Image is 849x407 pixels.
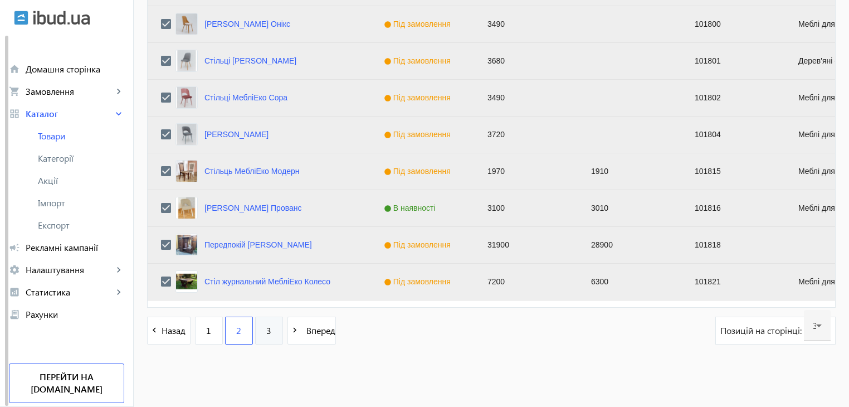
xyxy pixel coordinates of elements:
[113,287,124,298] mat-icon: keyboard_arrow_right
[384,277,453,286] span: Під замовлення
[474,43,578,79] div: 3680
[384,240,453,249] span: Під замовлення
[33,11,90,25] img: ibud_text.svg
[9,264,20,275] mat-icon: settings
[474,190,578,226] div: 3100
[14,11,28,25] img: ibud.svg
[9,242,20,253] mat-icon: campaign
[266,324,271,337] span: 3
[681,117,785,153] div: 101804
[204,93,287,102] a: Стільці МебліЕко Сора
[474,153,578,190] div: 1970
[38,175,124,186] span: Акції
[681,80,785,116] div: 101802
[147,317,191,345] button: Назад
[26,309,124,320] span: Рахунки
[113,86,124,97] mat-icon: keyboard_arrow_right
[162,324,190,337] span: Назад
[720,324,804,337] span: Позицій на сторінці:
[204,277,330,286] a: Стіл журнальний МебліЕко Колесо
[681,153,785,190] div: 101815
[148,323,162,337] mat-icon: navigate_before
[38,197,124,209] span: Імпорт
[9,64,20,75] mat-icon: home
[681,6,785,42] div: 101800
[681,43,785,79] div: 101801
[26,64,124,75] span: Домашня сторінка
[113,264,124,275] mat-icon: keyboard_arrow_right
[204,240,312,249] a: Передпокій [PERSON_NAME]
[474,227,578,263] div: 31900
[204,56,296,65] a: Стільці [PERSON_NAME]
[384,56,453,65] span: Під замовлення
[204,130,269,139] a: [PERSON_NAME]
[474,264,578,300] div: 7200
[26,86,113,97] span: Замовлення
[9,364,124,403] a: Перейти на [DOMAIN_NAME]
[9,108,20,119] mat-icon: grid_view
[384,93,453,102] span: Під замовлення
[38,130,124,142] span: Товари
[113,108,124,119] mat-icon: keyboard_arrow_right
[578,264,681,300] div: 6300
[474,80,578,116] div: 3490
[384,20,453,28] span: Під замовлення
[474,6,578,42] div: 3490
[236,324,241,337] span: 2
[38,153,124,164] span: Категорії
[26,242,124,253] span: Рекламні кампанії
[26,108,113,119] span: Каталог
[9,86,20,97] mat-icon: shopping_cart
[204,20,290,28] a: [PERSON_NAME] Онікс
[26,287,113,298] span: Статистика
[9,287,20,298] mat-icon: analytics
[681,227,785,263] div: 101818
[287,317,336,345] button: Вперед
[681,264,785,300] div: 101821
[38,220,124,231] span: Експорт
[384,167,453,176] span: Під замовлення
[578,190,681,226] div: 3010
[578,153,681,190] div: 1910
[474,117,578,153] div: 3720
[288,323,302,337] mat-icon: navigate_next
[384,130,453,139] span: Під замовлення
[26,264,113,275] span: Налаштування
[384,203,438,212] span: В наявності
[681,190,785,226] div: 101816
[302,324,335,337] span: Вперед
[9,309,20,320] mat-icon: receipt_long
[204,167,299,176] a: Стільць МебліЕко Модерн
[204,203,301,212] a: [PERSON_NAME] Прованс
[578,227,681,263] div: 28900
[206,324,211,337] span: 1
